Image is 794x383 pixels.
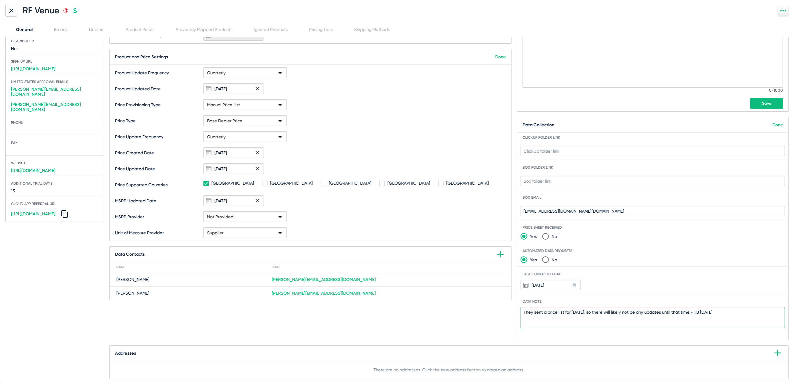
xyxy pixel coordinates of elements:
[8,43,19,54] span: No
[115,252,145,257] span: Data Contacts
[115,150,202,155] span: Price Created Date
[115,118,202,123] span: Price Type
[115,214,202,219] span: MSRP Provider
[517,165,788,170] span: Box folder link
[446,181,489,186] span: [GEOGRAPHIC_DATA]
[272,265,505,269] div: Email
[203,147,263,158] input: MM/DD/YYYY
[115,86,202,91] span: Product Updated Date
[354,27,390,32] div: Shipping Methods
[769,88,783,93] mat-hint: 0/1000
[126,27,154,32] div: Product Prices
[329,181,371,186] span: [GEOGRAPHIC_DATA]
[203,83,263,94] input: MM/DD/YYYY
[517,195,788,200] span: Box email
[89,27,104,32] div: Dealers
[207,70,226,75] span: Quarterly
[8,209,58,219] a: [URL][DOMAIN_NAME]
[6,59,104,64] span: Sign up Url
[750,98,783,109] button: Save
[374,368,525,372] span: There are no addresses. Click the new address button to create an address.
[521,280,531,290] button: Open calendar
[115,230,202,235] span: Unit of Measure Provider
[207,214,233,219] span: Not Provided
[116,290,149,297] span: [PERSON_NAME]
[8,186,18,196] span: 15
[6,202,61,206] span: Cloud App Referral URL
[517,272,788,276] span: Last Contacted Date
[772,122,783,127] a: Done
[523,122,554,127] span: Data Collection
[6,39,104,43] span: Distributor
[8,165,58,176] a: [URL][DOMAIN_NAME]
[6,141,104,145] span: Fax
[495,54,506,59] a: Done
[6,120,104,125] span: Phone
[54,27,68,32] div: Brands
[309,27,333,32] div: Pricing Tiers
[23,5,59,16] h1: RF Venue
[521,206,785,216] input: Box email
[115,198,202,203] span: MSRP Updated Date
[527,234,537,239] span: Yes
[387,181,430,186] span: [GEOGRAPHIC_DATA]
[6,161,104,165] span: Website
[270,181,313,186] span: [GEOGRAPHIC_DATA]
[272,277,376,282] a: [PERSON_NAME][EMAIL_ADDRESS][DOMAIN_NAME]
[272,291,376,296] a: [PERSON_NAME][EMAIL_ADDRESS][DOMAIN_NAME]
[6,84,104,99] a: [PERSON_NAME][EMAIL_ADDRESS][DOMAIN_NAME]
[16,27,33,32] div: General
[6,99,104,115] a: [PERSON_NAME][EMAIL_ADDRESS][DOMAIN_NAME]
[762,101,771,106] span: Save
[176,27,232,32] div: Previously Mapped Products
[517,135,788,140] span: ClickUp folder link
[116,265,272,269] div: Name
[116,276,149,283] span: [PERSON_NAME]
[203,195,214,206] button: Open calendar
[203,83,214,94] button: Open calendar
[203,147,214,158] button: Open calendar
[6,80,104,84] span: United States Approval Emails
[115,70,202,75] span: Product Update Frequency
[254,27,288,32] div: Ignored Products
[115,54,168,59] span: Product and Price Settings
[521,280,581,290] input: MM/DD/YYYY
[521,176,785,186] input: Box folder link
[115,102,202,107] span: Price Provisioning Type
[115,351,136,356] span: Addresses
[549,234,557,239] span: No
[203,163,263,174] input: MM/DD/YYYY
[115,166,202,171] span: Price Updated Date
[207,102,240,107] span: Manual Price List
[115,182,202,187] span: Price Supported Countries
[207,118,242,123] span: Base Dealer Price
[203,163,214,174] button: Open calendar
[527,257,537,262] span: Yes
[207,230,223,235] span: Supplier
[211,181,254,186] span: [GEOGRAPHIC_DATA]
[521,146,785,156] input: ClickUp folder link
[517,299,788,304] span: Data Note
[549,257,557,262] span: No
[203,195,263,206] input: MM/DD/YYYY
[207,134,226,139] span: Quarterly
[115,134,202,139] span: Price Update Frequency
[517,249,788,253] span: Automated Data Requests
[8,64,58,74] a: [URL][DOMAIN_NAME]
[6,181,104,186] span: Additional Trial Days
[517,225,788,230] span: Price Sheet Received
